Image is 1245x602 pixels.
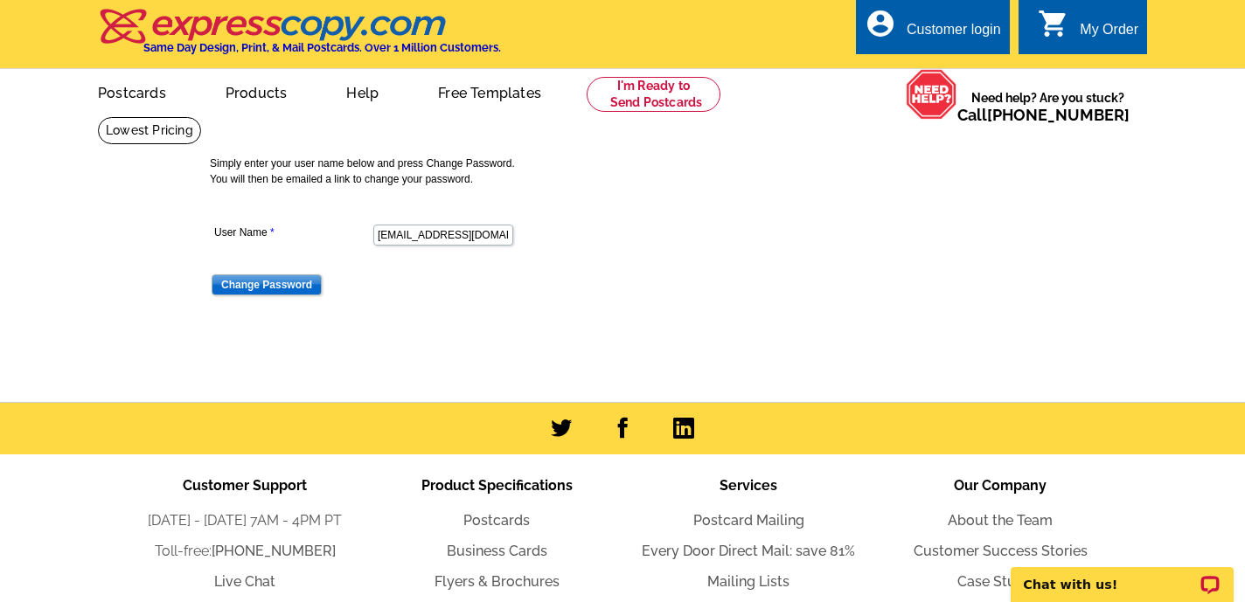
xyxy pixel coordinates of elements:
[906,69,957,120] img: help
[318,71,407,112] a: Help
[907,22,1001,46] div: Customer login
[435,573,560,590] a: Flyers & Brochures
[447,543,547,559] a: Business Cards
[119,541,371,562] li: Toll-free:
[957,573,1043,590] a: Case Studies
[98,21,501,54] a: Same Day Design, Print, & Mail Postcards. Over 1 Million Customers.
[720,477,777,494] span: Services
[957,89,1138,124] span: Need help? Are you stuck?
[693,512,804,529] a: Postcard Mailing
[143,41,501,54] h4: Same Day Design, Print, & Mail Postcards. Over 1 Million Customers.
[198,71,316,112] a: Products
[212,274,322,295] input: Change Password
[463,512,530,529] a: Postcards
[1038,8,1069,39] i: shopping_cart
[1038,19,1138,41] a: shopping_cart My Order
[954,477,1047,494] span: Our Company
[865,8,896,39] i: account_circle
[214,225,372,240] label: User Name
[999,547,1245,602] iframe: LiveChat chat widget
[707,573,789,590] a: Mailing Lists
[119,510,371,531] li: [DATE] - [DATE] 7AM - 4PM PT
[214,573,275,590] a: Live Chat
[865,19,1001,41] a: account_circle Customer login
[210,156,1049,187] p: Simply enter your user name below and press Change Password. You will then be emailed a link to c...
[183,477,307,494] span: Customer Support
[642,543,855,559] a: Every Door Direct Mail: save 81%
[212,543,336,559] a: [PHONE_NUMBER]
[410,71,569,112] a: Free Templates
[948,512,1053,529] a: About the Team
[421,477,573,494] span: Product Specifications
[957,106,1130,124] span: Call
[70,71,194,112] a: Postcards
[987,106,1130,124] a: [PHONE_NUMBER]
[914,543,1088,559] a: Customer Success Stories
[1080,22,1138,46] div: My Order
